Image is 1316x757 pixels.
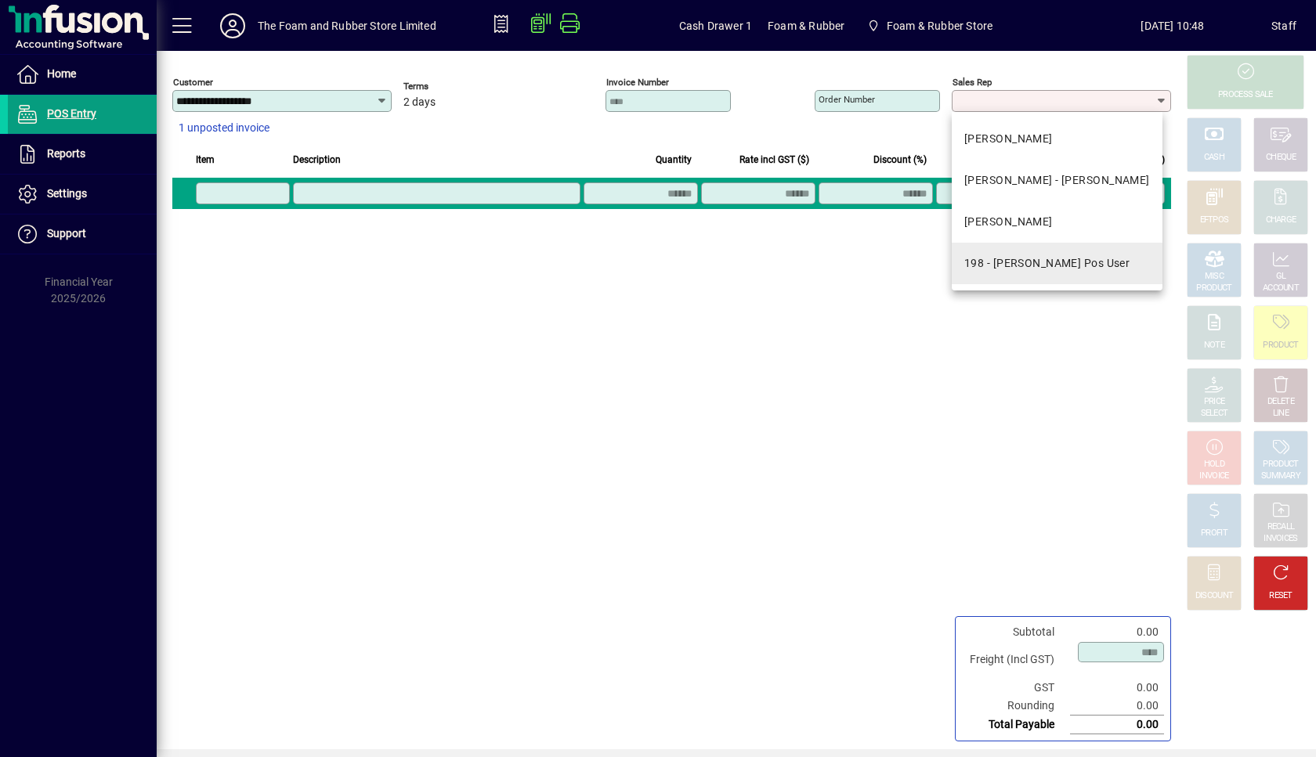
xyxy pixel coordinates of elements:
[1070,679,1164,697] td: 0.00
[1263,459,1298,470] div: PRODUCT
[739,151,809,168] span: Rate incl GST ($)
[8,135,157,174] a: Reports
[952,118,1162,160] mat-option: DAVE - Dave
[962,623,1070,641] td: Subtotal
[768,13,844,38] span: Foam & Rubber
[47,227,86,240] span: Support
[1204,152,1224,164] div: CASH
[1264,533,1297,545] div: INVOICES
[179,120,269,136] span: 1 unposted invoice
[1074,13,1271,38] span: [DATE] 10:48
[8,175,157,214] a: Settings
[8,214,157,254] a: Support
[606,77,669,88] mat-label: Invoice number
[173,77,213,88] mat-label: Customer
[962,697,1070,716] td: Rounding
[679,13,752,38] span: Cash Drawer 1
[1263,340,1298,351] div: PRODUCT
[953,77,992,88] mat-label: Sales rep
[403,81,497,92] span: Terms
[1261,470,1300,482] div: SUMMARY
[1204,396,1225,408] div: PRICE
[1070,697,1164,716] td: 0.00
[819,94,875,105] mat-label: Order number
[47,187,87,200] span: Settings
[1267,521,1295,533] div: RECALL
[1201,528,1227,539] div: PROFIT
[964,214,1053,230] div: [PERSON_NAME]
[47,107,96,120] span: POS Entry
[1195,590,1233,602] div: DISCOUNT
[1199,470,1228,482] div: INVOICE
[1196,283,1231,294] div: PRODUCT
[1273,408,1289,420] div: LINE
[1204,340,1224,351] div: NOTE
[172,114,276,142] button: 1 unposted invoice
[1070,716,1164,734] td: 0.00
[47,147,85,160] span: Reports
[8,55,157,94] a: Home
[964,131,1053,147] div: [PERSON_NAME]
[952,243,1162,284] mat-option: 198 - Shane Pos User
[47,67,76,80] span: Home
[1266,152,1296,164] div: CHEQUE
[952,160,1162,201] mat-option: EMMA - Emma Ormsby
[860,12,999,40] span: Foam & Rubber Store
[964,255,1130,272] div: 198 - [PERSON_NAME] Pos User
[1205,271,1224,283] div: MISC
[873,151,927,168] span: Discount (%)
[964,172,1150,189] div: [PERSON_NAME] - [PERSON_NAME]
[1269,590,1292,602] div: RESET
[1271,13,1296,38] div: Staff
[1204,459,1224,470] div: HOLD
[962,679,1070,697] td: GST
[403,96,436,109] span: 2 days
[1070,623,1164,641] td: 0.00
[1267,396,1294,408] div: DELETE
[952,201,1162,243] mat-option: SHANE - Shane
[196,151,215,168] span: Item
[258,13,436,38] div: The Foam and Rubber Store Limited
[962,641,1070,679] td: Freight (Incl GST)
[656,151,692,168] span: Quantity
[1276,271,1286,283] div: GL
[1201,408,1228,420] div: SELECT
[293,151,341,168] span: Description
[208,12,258,40] button: Profile
[1218,89,1273,101] div: PROCESS SALE
[1200,214,1229,226] div: EFTPOS
[887,13,992,38] span: Foam & Rubber Store
[1266,214,1296,226] div: CHARGE
[962,716,1070,734] td: Total Payable
[1263,283,1299,294] div: ACCOUNT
